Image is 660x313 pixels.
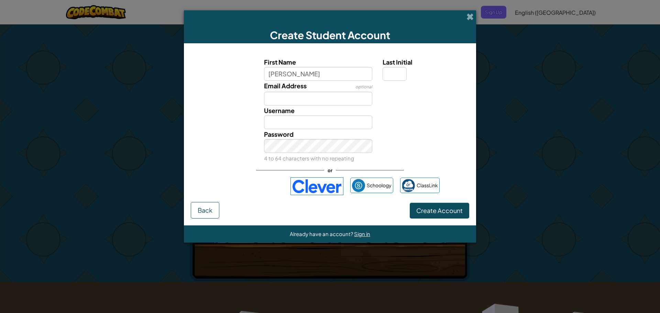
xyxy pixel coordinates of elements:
[264,82,307,90] span: Email Address
[264,58,296,66] span: First Name
[355,84,372,89] span: optional
[402,179,415,192] img: classlink-logo-small.png
[290,231,354,237] span: Already have an account?
[383,58,412,66] span: Last Initial
[264,107,295,114] span: Username
[217,179,287,194] iframe: Sign in with Google Button
[367,180,392,190] span: Schoology
[416,206,463,214] span: Create Account
[410,203,469,219] button: Create Account
[324,165,336,175] span: or
[198,206,212,214] span: Back
[352,179,365,192] img: schoology.png
[417,180,438,190] span: ClassLink
[191,202,219,219] button: Back
[290,177,343,195] img: clever-logo-blue.png
[270,29,390,42] span: Create Student Account
[354,231,370,237] a: Sign in
[264,130,294,138] span: Password
[264,155,354,161] small: 4 to 64 characters with no repeating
